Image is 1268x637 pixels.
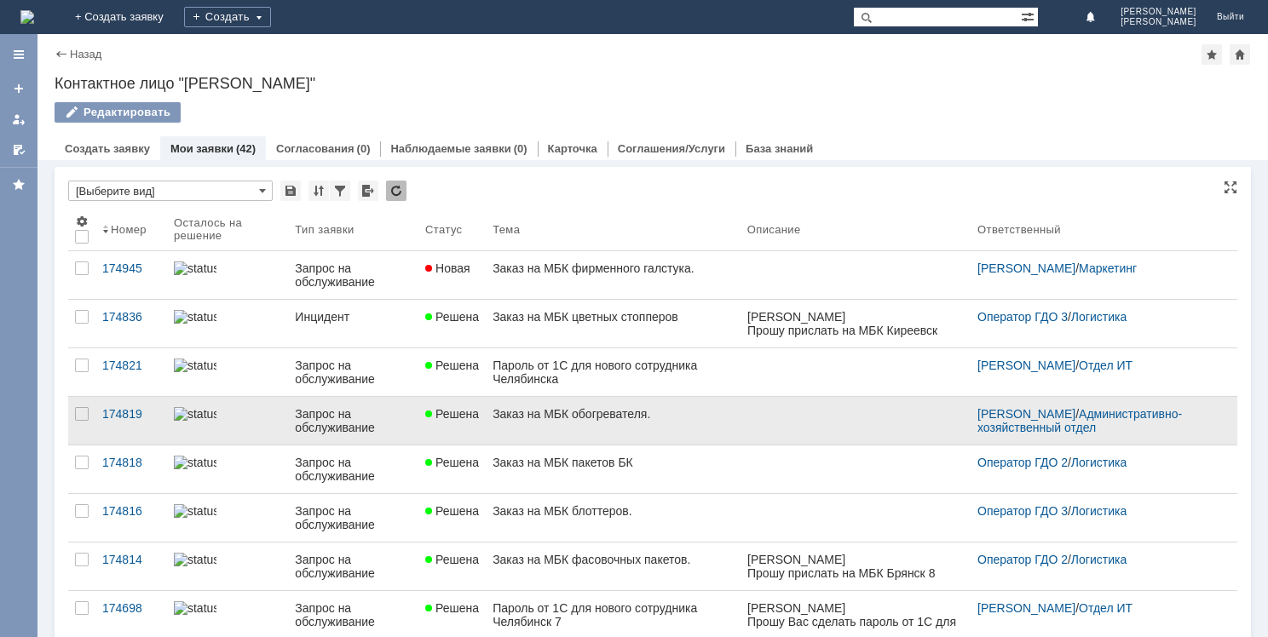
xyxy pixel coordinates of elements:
[977,504,1217,518] div: /
[308,181,329,201] div: Сортировка...
[418,300,486,347] a: Решена
[288,300,418,347] a: Инцидент
[295,261,412,289] div: Запрос на обслуживание
[102,456,160,469] div: 174818
[486,542,741,590] a: Заказ на МБК фасовочных пакетов.
[330,181,350,201] div: Фильтрация...
[486,397,741,445] a: Заказ на МБК обогревателя.
[358,181,378,201] div: Экспорт списка
[493,310,734,324] div: Заказ на МБК цветных стопперов
[493,601,734,628] div: Пароль от 1С для нового сотрудника Челябинск 7
[111,223,147,236] div: Номер
[747,223,801,236] div: Описание
[20,10,34,24] a: Перейти на домашнюю страницу
[170,142,233,155] a: Мои заявки
[418,397,486,445] a: Решена
[95,397,167,445] a: 174819
[1202,44,1222,65] div: Добавить в избранное
[295,504,412,531] div: Запрос на обслуживание
[174,216,268,242] div: Осталось на решение
[418,494,486,542] a: Решена
[1121,7,1196,17] span: [PERSON_NAME]
[95,251,167,299] a: 174945
[167,542,288,590] a: statusbar-100 (1).png
[425,359,479,372] span: Решена
[288,542,418,590] a: Запрос на обслуживание
[102,359,160,372] div: 174821
[977,601,1217,615] div: /
[95,300,167,347] a: 174836
[174,456,216,469] img: statusbar-100 (1).png
[390,142,510,155] a: Наблюдаемые заявки
[977,407,1075,421] a: [PERSON_NAME]
[102,504,160,518] div: 174816
[102,407,160,421] div: 174819
[95,542,167,590] a: 174814
[486,251,741,299] a: Заказ на МБК фирменного галстука.
[977,310,1217,324] div: /
[95,494,167,542] a: 174816
[174,407,216,421] img: statusbar-100 (1).png
[977,407,1182,434] a: Административно-хозяйственный отдел
[1071,456,1127,469] a: Логистика
[977,407,1217,434] div: /
[418,208,486,251] th: Статус
[357,142,371,155] div: (0)
[1079,261,1137,275] a: Маркетинг
[102,310,160,324] div: 174836
[1224,181,1237,194] div: На всю страницу
[174,504,216,518] img: statusbar-100 (1).png
[977,359,1217,372] div: /
[5,136,32,164] a: Мои согласования
[418,348,486,396] a: Решена
[493,359,734,386] div: Пароль от 1С для нового сотрудника Челябинска
[102,261,160,275] div: 174945
[280,181,301,201] div: Сохранить вид
[1021,8,1038,24] span: Расширенный поиск
[418,542,486,590] a: Решена
[95,348,167,396] a: 174821
[493,553,734,566] div: Заказ на МБК фасовочных пакетов.
[425,456,479,469] span: Решена
[288,208,418,251] th: Тип заявки
[425,261,470,275] span: Новая
[418,251,486,299] a: Новая
[493,456,734,469] div: Заказ на МБК пакетов БК
[618,142,725,155] a: Соглашения/Услуги
[977,456,1068,469] a: Оператор ГДО 2
[295,310,412,324] div: Инцидент
[486,348,741,396] a: Пароль от 1С для нового сотрудника Челябинска
[55,75,1251,92] div: Контактное лицо "[PERSON_NAME]"
[977,456,1217,469] div: /
[486,208,741,251] th: Тема
[65,142,150,155] a: Создать заявку
[486,494,741,542] a: Заказ на МБК блоттеров.
[977,223,1061,236] div: Ответственный
[418,445,486,493] a: Решена
[102,601,160,615] div: 174698
[295,223,354,236] div: Тип заявки
[514,142,527,155] div: (0)
[174,359,216,372] img: statusbar-100 (1).png
[295,407,412,434] div: Запрос на обслуживание
[977,359,1075,372] a: [PERSON_NAME]
[167,348,288,396] a: statusbar-100 (1).png
[295,456,412,483] div: Запрос на обслуживание
[1071,504,1127,518] a: Логистика
[486,300,741,347] a: Заказ на МБК цветных стопперов
[5,75,32,102] a: Создать заявку
[486,445,741,493] a: Заказ на МБК пакетов БК
[1071,310,1127,324] a: Логистика
[1230,44,1250,65] div: Сделать домашней страницей
[167,397,288,445] a: statusbar-100 (1).png
[236,142,256,155] div: (42)
[288,251,418,299] a: Запрос на обслуживание
[977,310,1068,324] a: Оператор ГДО 3
[167,251,288,299] a: statusbar-100 (1).png
[746,142,813,155] a: База знаний
[977,261,1075,275] a: [PERSON_NAME]
[425,504,479,518] span: Решена
[75,215,89,228] span: Настройки
[5,106,32,133] a: Мои заявки
[288,397,418,445] a: Запрос на обслуживание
